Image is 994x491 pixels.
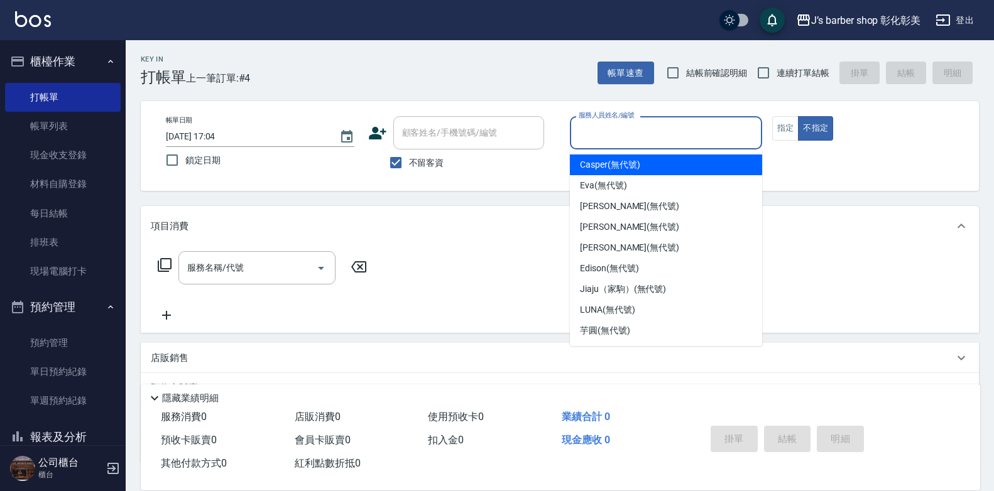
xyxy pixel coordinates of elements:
[295,434,351,446] span: 會員卡販賣 0
[295,411,341,423] span: 店販消費 0
[580,241,679,254] span: [PERSON_NAME] (無代號)
[5,228,121,257] a: 排班表
[5,257,121,286] a: 現場電腦打卡
[162,392,219,405] p: 隱藏業績明細
[580,283,666,296] span: Jiaju（家駒） (無代號)
[5,386,121,415] a: 單週預約紀錄
[580,158,640,171] span: Casper (無代號)
[5,421,121,453] button: 報表及分析
[772,116,799,141] button: 指定
[931,9,979,32] button: 登出
[5,45,121,78] button: 櫃檯作業
[580,179,627,192] span: Eva (無代號)
[311,258,331,278] button: Open
[151,382,198,395] p: 預收卡販賣
[5,112,121,141] a: 帳單列表
[161,411,207,423] span: 服務消費 0
[428,434,464,446] span: 扣入金 0
[562,411,610,423] span: 業績合計 0
[579,111,634,120] label: 服務人員姓名/編號
[686,67,748,80] span: 結帳前確認明細
[598,62,654,85] button: 帳單速查
[141,373,979,403] div: 預收卡販賣
[161,434,217,446] span: 預收卡販賣 0
[428,411,484,423] span: 使用預收卡 0
[161,457,227,469] span: 其他付款方式 0
[562,434,610,446] span: 現金應收 0
[409,156,444,170] span: 不留客資
[5,141,121,170] a: 現金收支登錄
[5,291,121,323] button: 預約管理
[777,67,829,80] span: 連續打單結帳
[798,116,833,141] button: 不指定
[5,357,121,386] a: 單日預約紀錄
[760,8,785,33] button: save
[580,303,635,316] span: LUNA (無代號)
[580,200,679,213] span: [PERSON_NAME] (無代號)
[332,122,362,152] button: Choose date, selected date is 2025-08-14
[15,11,51,27] img: Logo
[10,456,35,481] img: Person
[5,328,121,357] a: 預約管理
[141,343,979,373] div: 店販銷售
[38,456,102,469] h5: 公司櫃台
[166,116,192,125] label: 帳單日期
[166,126,327,147] input: YYYY/MM/DD hh:mm
[38,469,102,480] p: 櫃台
[5,83,121,112] a: 打帳單
[5,170,121,198] a: 材料自購登錄
[151,220,188,233] p: 項目消費
[185,154,221,167] span: 鎖定日期
[5,199,121,228] a: 每日結帳
[811,13,920,28] div: J’s barber shop 彰化彰美
[186,70,251,86] span: 上一筆訂單:#4
[580,220,679,234] span: [PERSON_NAME] (無代號)
[580,324,630,337] span: 芋圓 (無代號)
[151,352,188,365] p: 店販銷售
[141,68,186,86] h3: 打帳單
[580,262,638,275] span: Edison (無代號)
[791,8,926,33] button: J’s barber shop 彰化彰美
[141,206,979,246] div: 項目消費
[295,457,361,469] span: 紅利點數折抵 0
[141,55,186,63] h2: Key In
